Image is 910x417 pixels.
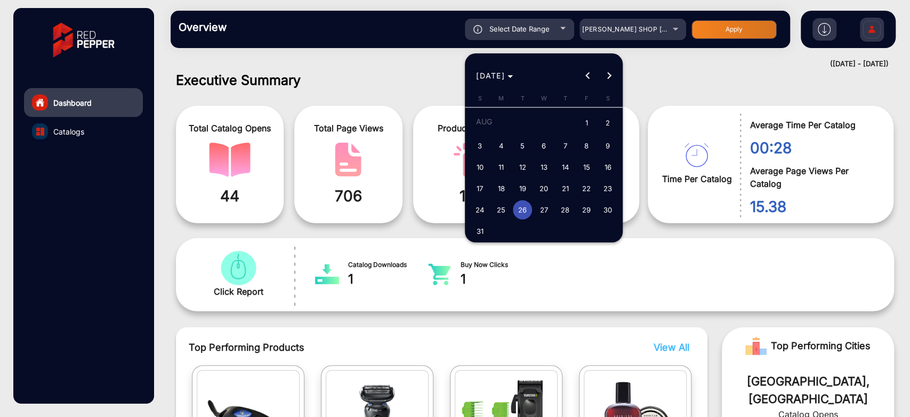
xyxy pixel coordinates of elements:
span: 12 [513,158,532,177]
span: 16 [598,158,617,177]
span: 31 [470,222,489,241]
span: 22 [577,179,596,198]
span: 3 [470,136,489,155]
button: August 27, 2025 [533,199,554,221]
span: M [498,95,504,102]
span: T [563,95,567,102]
button: August 9, 2025 [597,135,618,156]
span: 11 [492,158,511,177]
span: 17 [470,179,489,198]
button: August 10, 2025 [469,156,490,178]
button: August 24, 2025 [469,199,490,221]
button: Previous month [577,65,599,86]
button: August 22, 2025 [576,178,597,199]
span: S [478,95,481,102]
button: August 19, 2025 [512,178,533,199]
span: W [541,95,546,102]
span: 15 [577,158,596,177]
span: S [606,95,609,102]
button: August 17, 2025 [469,178,490,199]
button: August 11, 2025 [490,156,512,178]
button: August 25, 2025 [490,199,512,221]
button: August 13, 2025 [533,156,554,178]
span: 19 [513,179,532,198]
span: 29 [577,200,596,219]
button: August 12, 2025 [512,156,533,178]
span: 10 [470,158,489,177]
button: Choose month and year [472,66,517,85]
button: August 8, 2025 [576,135,597,156]
span: 20 [534,179,553,198]
span: 23 [598,179,617,198]
span: F [584,95,588,102]
button: August 30, 2025 [597,199,618,221]
button: August 23, 2025 [597,178,618,199]
span: 6 [534,136,553,155]
button: August 26, 2025 [512,199,533,221]
span: T [520,95,524,102]
span: 9 [598,136,617,155]
span: 14 [555,158,575,177]
span: 27 [534,200,553,219]
span: 2 [598,113,617,135]
span: 28 [555,200,575,219]
span: 21 [555,179,575,198]
span: 25 [492,200,511,219]
button: August 6, 2025 [533,135,554,156]
span: 4 [492,136,511,155]
button: August 2, 2025 [597,111,618,135]
button: August 14, 2025 [554,156,576,178]
button: August 21, 2025 [554,178,576,199]
span: 5 [513,136,532,155]
span: [DATE] [476,71,505,80]
button: August 31, 2025 [469,221,490,242]
span: 30 [598,200,617,219]
span: 18 [492,179,511,198]
button: August 15, 2025 [576,156,597,178]
span: 24 [470,200,489,219]
button: August 29, 2025 [576,199,597,221]
button: August 7, 2025 [554,135,576,156]
button: August 16, 2025 [597,156,618,178]
span: 7 [555,136,575,155]
td: AUG [469,111,576,135]
button: August 1, 2025 [576,111,597,135]
button: August 20, 2025 [533,178,554,199]
button: August 5, 2025 [512,135,533,156]
button: August 4, 2025 [490,135,512,156]
span: 13 [534,158,553,177]
button: Next month [599,65,620,86]
span: 1 [577,113,596,135]
button: August 28, 2025 [554,199,576,221]
button: August 3, 2025 [469,135,490,156]
span: 8 [577,136,596,155]
button: August 18, 2025 [490,178,512,199]
span: 26 [513,200,532,219]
